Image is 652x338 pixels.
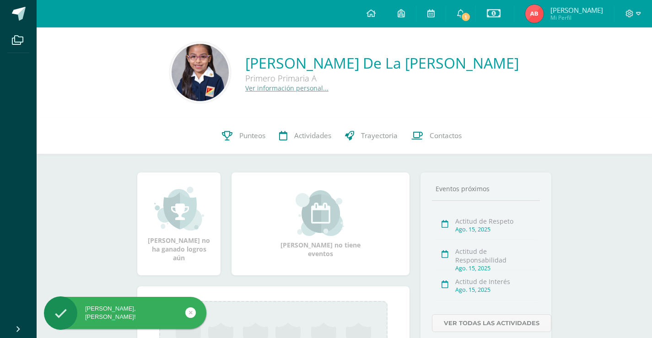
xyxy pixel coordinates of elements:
[461,12,471,22] span: 1
[146,186,211,262] div: [PERSON_NAME] no ha ganado logros aún
[455,217,537,225] div: Actitud de Respeto
[432,314,551,332] a: Ver todas las actividades
[525,5,544,23] img: fb91847b5dc189ef280973811f68182c.png
[455,286,537,294] div: Ago. 15, 2025
[215,118,272,154] a: Punteos
[361,131,398,140] span: Trayectoria
[404,118,469,154] a: Contactos
[455,277,537,286] div: Actitud de Interés
[245,53,519,73] a: [PERSON_NAME] De La [PERSON_NAME]
[432,184,540,193] div: Eventos próximos
[44,305,206,321] div: [PERSON_NAME], [PERSON_NAME]!
[154,186,204,231] img: achievement_small.png
[550,5,603,15] span: [PERSON_NAME]
[245,73,519,84] div: Primero Primaria A
[455,264,537,272] div: Ago. 15, 2025
[430,131,462,140] span: Contactos
[172,44,229,101] img: fa03ef09ce396a5a412ea2f3ec2f5eb9.png
[296,190,345,236] img: event_small.png
[338,118,404,154] a: Trayectoria
[272,118,338,154] a: Actividades
[294,131,331,140] span: Actividades
[245,84,329,92] a: Ver información personal...
[455,225,537,233] div: Ago. 15, 2025
[455,247,537,264] div: Actitud de Responsabilidad
[550,14,603,21] span: Mi Perfil
[275,190,366,258] div: [PERSON_NAME] no tiene eventos
[239,131,265,140] span: Punteos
